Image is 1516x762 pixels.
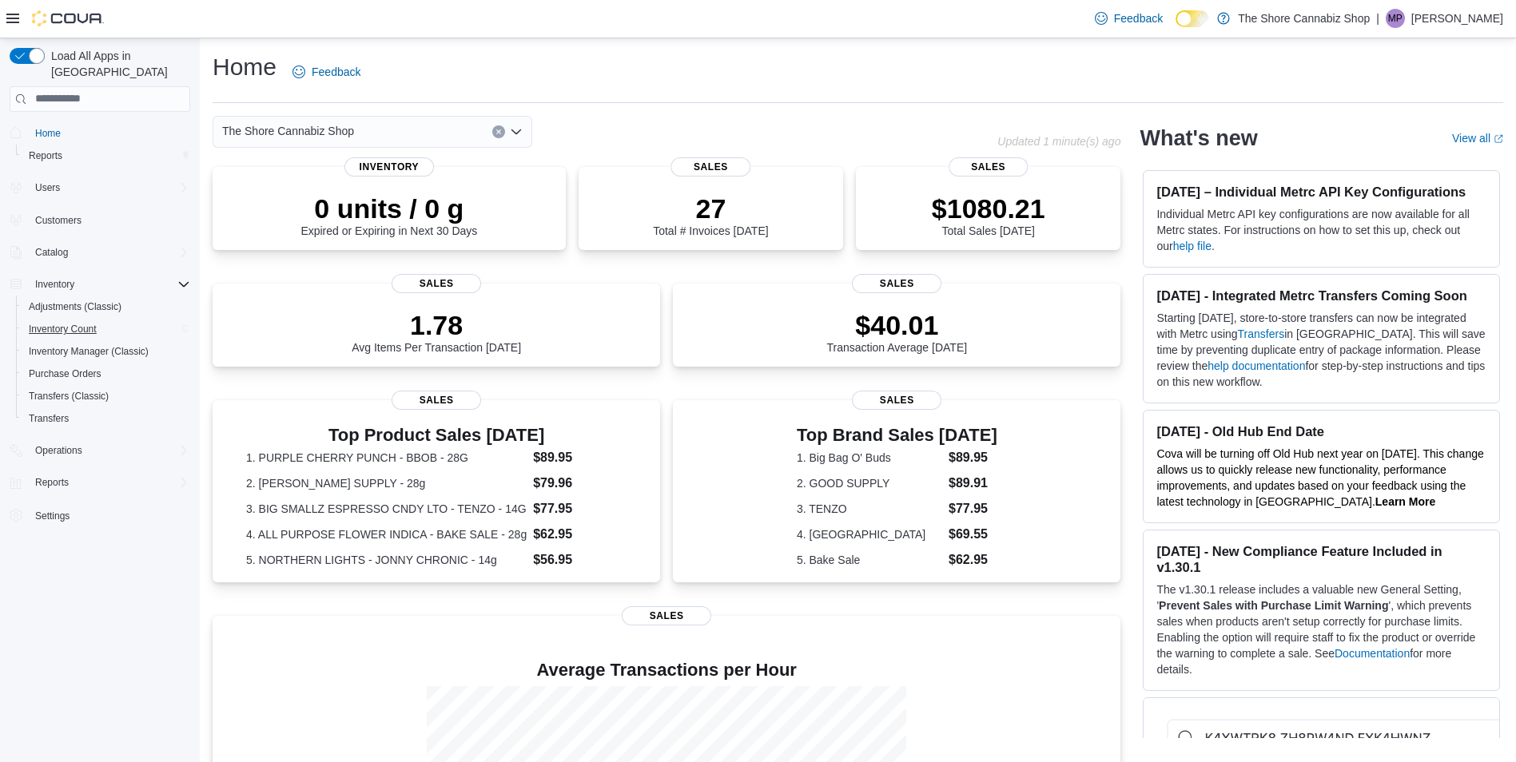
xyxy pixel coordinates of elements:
[29,178,66,197] button: Users
[533,448,627,467] dd: $89.95
[29,441,190,460] span: Operations
[300,192,477,237] div: Expired or Expiring in Next 30 Days
[797,526,942,542] dt: 4. [GEOGRAPHIC_DATA]
[1156,310,1486,390] p: Starting [DATE], store-to-store transfers can now be integrated with Metrc using in [GEOGRAPHIC_D...
[35,214,82,227] span: Customers
[492,125,505,138] button: Clear input
[22,297,190,316] span: Adjustments (Classic)
[1114,10,1163,26] span: Feedback
[16,407,197,430] button: Transfers
[797,501,942,517] dt: 3. TENZO
[246,475,527,491] dt: 2. [PERSON_NAME] SUPPLY - 28g
[16,340,197,363] button: Inventory Manager (Classic)
[22,409,75,428] a: Transfers
[22,146,190,165] span: Reports
[213,51,277,83] h1: Home
[22,342,190,361] span: Inventory Manager (Classic)
[29,367,101,380] span: Purchase Orders
[949,448,997,467] dd: $89.95
[10,115,190,569] nav: Complex example
[29,275,81,294] button: Inventory
[3,471,197,494] button: Reports
[22,409,190,428] span: Transfers
[392,391,481,410] span: Sales
[29,506,76,526] a: Settings
[286,56,367,88] a: Feedback
[29,124,67,143] a: Home
[246,450,527,466] dt: 1. PURPLE CHERRY PUNCH - BBOB - 28G
[1376,9,1379,28] p: |
[1388,9,1403,28] span: MP
[1375,495,1435,508] a: Learn More
[932,192,1045,237] div: Total Sales [DATE]
[1156,447,1483,508] span: Cova will be turning off Old Hub next year on [DATE]. This change allows us to quickly release ne...
[671,157,750,177] span: Sales
[1156,206,1486,254] p: Individual Metrc API key configurations are now available for all Metrc states. For instructions ...
[1494,134,1503,144] svg: External link
[246,426,627,445] h3: Top Product Sales [DATE]
[949,157,1028,177] span: Sales
[29,243,190,262] span: Catalog
[392,274,481,293] span: Sales
[533,499,627,518] dd: $77.95
[1238,327,1285,340] a: Transfers
[797,450,942,466] dt: 1. Big Bag O' Buds
[246,552,527,568] dt: 5. NORTHERN LIGHTS - JONNY CHRONIC - 14g
[29,323,97,335] span: Inventory Count
[797,475,942,491] dt: 2. GOOD SUPPLY
[1140,125,1257,151] h2: What's new
[827,309,968,341] p: $40.01
[997,135,1120,148] p: Updated 1 minute(s) ago
[35,181,60,194] span: Users
[22,387,190,406] span: Transfers (Classic)
[949,474,997,493] dd: $89.91
[29,473,75,492] button: Reports
[932,192,1045,224] p: $1080.21
[246,501,527,517] dt: 3. BIG SMALLZ ESPRESSO CNDY LTO - TENZO - 14G
[35,444,82,457] span: Operations
[35,278,74,291] span: Inventory
[22,364,108,383] a: Purchase Orders
[852,274,941,293] span: Sales
[16,318,197,340] button: Inventory Count
[797,426,997,445] h3: Top Brand Sales [DATE]
[29,210,190,230] span: Customers
[1176,10,1209,27] input: Dark Mode
[22,297,128,316] a: Adjustments (Classic)
[29,345,149,358] span: Inventory Manager (Classic)
[29,441,89,460] button: Operations
[1159,599,1388,612] strong: Prevent Sales with Purchase Limit Warning
[35,127,61,140] span: Home
[29,300,121,313] span: Adjustments (Classic)
[352,309,521,341] p: 1.78
[949,525,997,544] dd: $69.55
[29,275,190,294] span: Inventory
[29,473,190,492] span: Reports
[225,661,1108,680] h4: Average Transactions per Hour
[29,412,69,425] span: Transfers
[29,505,190,525] span: Settings
[653,192,768,237] div: Total # Invoices [DATE]
[352,309,521,354] div: Avg Items Per Transaction [DATE]
[29,211,88,230] a: Customers
[3,439,197,462] button: Operations
[1452,132,1503,145] a: View allExternal link
[653,192,768,224] p: 27
[533,550,627,570] dd: $56.95
[1156,581,1486,677] p: The v1.30.1 release includes a valuable new General Setting, ' ', which prevents sales when produ...
[1156,543,1486,575] h3: [DATE] - New Compliance Feature Included in v1.30.1
[32,10,104,26] img: Cova
[1335,647,1410,660] a: Documentation
[1411,9,1503,28] p: [PERSON_NAME]
[533,474,627,493] dd: $79.96
[852,391,941,410] span: Sales
[949,550,997,570] dd: $62.95
[3,273,197,296] button: Inventory
[312,64,360,80] span: Feedback
[22,387,115,406] a: Transfers (Classic)
[344,157,434,177] span: Inventory
[1156,423,1486,439] h3: [DATE] - Old Hub End Date
[16,296,197,318] button: Adjustments (Classic)
[1156,184,1486,200] h3: [DATE] – Individual Metrc API Key Configurations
